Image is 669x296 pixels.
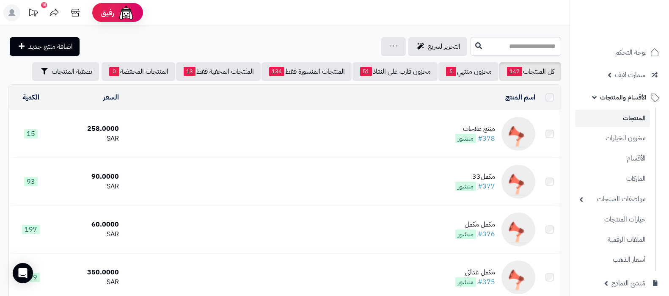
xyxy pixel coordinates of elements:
img: مكمل مكمل [501,213,535,246]
span: 197 [22,225,40,234]
span: 0 [109,67,119,76]
span: تصفية المنتجات [52,66,92,77]
span: 134 [269,67,284,76]
div: SAR [57,134,119,144]
span: 5 [446,67,456,76]
img: ai-face.png [118,4,135,21]
a: مخزون قارب على النفاذ51 [352,62,438,81]
span: لوحة التحكم [615,47,647,58]
a: الكمية [22,92,39,102]
div: مكمل غذائي [455,268,495,277]
div: 90.0000 [57,172,119,182]
a: المنتجات المخفضة0 [102,62,175,81]
span: 147 [507,67,522,76]
a: كل المنتجات147 [499,62,561,81]
div: 10 [41,2,47,8]
span: منشور [455,277,476,287]
div: SAR [57,182,119,191]
span: منشور [455,230,476,239]
div: مكمل33 [455,172,495,182]
a: تحديثات المنصة [22,4,44,23]
a: المنتجات [575,110,650,127]
div: 350.0000 [57,268,119,277]
span: 93 [24,177,38,186]
img: مكمل33 [501,165,535,199]
div: 258.0000 [57,124,119,134]
span: منشور [455,134,476,143]
span: رفيق [101,8,114,18]
a: لوحة التحكم [575,42,664,63]
a: #378 [478,133,495,144]
div: SAR [57,277,119,287]
button: تصفية المنتجات [32,62,99,81]
div: Open Intercom Messenger [13,263,33,283]
span: 51 [360,67,372,76]
span: 13 [184,67,195,76]
a: مواصفات المنتجات [575,190,650,208]
img: منتج علاجات [501,117,535,151]
a: خيارات المنتجات [575,210,650,229]
a: الملفات الرقمية [575,231,650,249]
a: مخزون الخيارات [575,129,650,147]
div: SAR [57,230,119,239]
a: #376 [478,229,495,239]
span: التحرير لسريع [428,41,460,52]
img: مكمل غذائي [501,260,535,294]
span: اضافة منتج جديد [28,41,73,52]
a: السعر [103,92,119,102]
a: التحرير لسريع [408,37,467,56]
a: أسعار الذهب [575,251,650,269]
div: منتج علاجات [455,124,495,134]
a: مخزون منتهي5 [438,62,498,81]
a: اسم المنتج [505,92,535,102]
a: #377 [478,181,495,191]
a: الأقسام [575,149,650,168]
a: المنتجات المخفية فقط13 [176,62,261,81]
a: اضافة منتج جديد [10,37,80,56]
span: الأقسام والمنتجات [600,91,647,103]
a: الماركات [575,170,650,188]
span: سمارت لايف [615,69,645,81]
a: #375 [478,277,495,287]
span: منشور [455,182,476,191]
span: مُنشئ النماذج [611,277,645,289]
img: logo-2.png [611,6,661,24]
div: مكمل مكمل [455,220,495,230]
a: المنتجات المنشورة فقط134 [262,62,352,81]
span: 15 [24,129,38,138]
div: 60.0000 [57,220,119,230]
